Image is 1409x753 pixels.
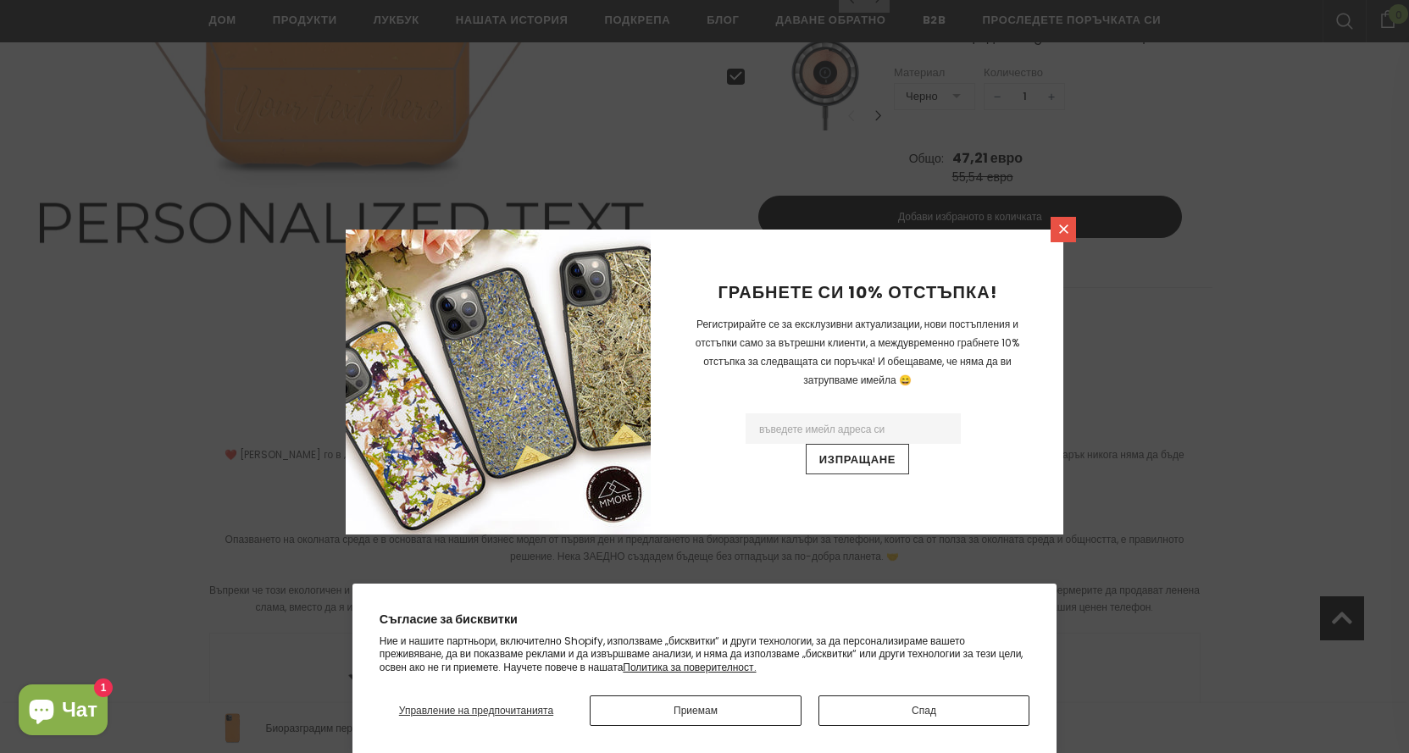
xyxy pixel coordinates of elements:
[912,703,936,717] font: Спад
[818,695,1030,726] button: Спад
[380,695,573,726] button: Управление на предпочитанията
[623,660,756,674] a: Политика за поверителност.
[380,634,1023,674] font: Ние и нашите партньори, включително Shopify, използваме „бисквитки“ и други технологии, за да пер...
[696,317,1019,387] font: Регистрирайте се за ексклузивни актуализации, нови постъпления и отстъпки само за вътрешни клиент...
[14,684,113,739] inbox-online-store-chat: Чат за онлайн магазина на Shopify
[399,703,553,717] font: Управление на предпочитанията
[718,280,996,304] font: ГРАБНЕТЕ СИ 10% ОТСТЪПКА!
[590,695,802,726] button: Приемам
[746,413,961,444] input: Имейл адрес
[806,444,909,474] input: Изпращане
[380,611,518,628] font: Съгласие за бисквитки
[1051,217,1076,242] a: Затвори
[674,703,718,717] font: Приемам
